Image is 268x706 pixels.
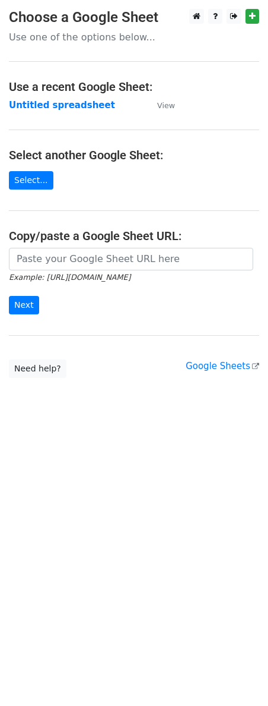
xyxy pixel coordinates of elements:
h4: Copy/paste a Google Sheet URL: [9,229,259,243]
small: Example: [URL][DOMAIN_NAME] [9,273,130,282]
h3: Choose a Google Sheet [9,9,259,26]
a: Need help? [9,360,66,378]
small: View [157,101,175,110]
h4: Select another Google Sheet: [9,148,259,162]
input: Next [9,296,39,314]
a: View [145,100,175,111]
a: Google Sheets [186,361,259,371]
h4: Use a recent Google Sheet: [9,80,259,94]
a: Untitled spreadsheet [9,100,115,111]
a: Select... [9,171,53,190]
input: Paste your Google Sheet URL here [9,248,253,270]
p: Use one of the options below... [9,31,259,43]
